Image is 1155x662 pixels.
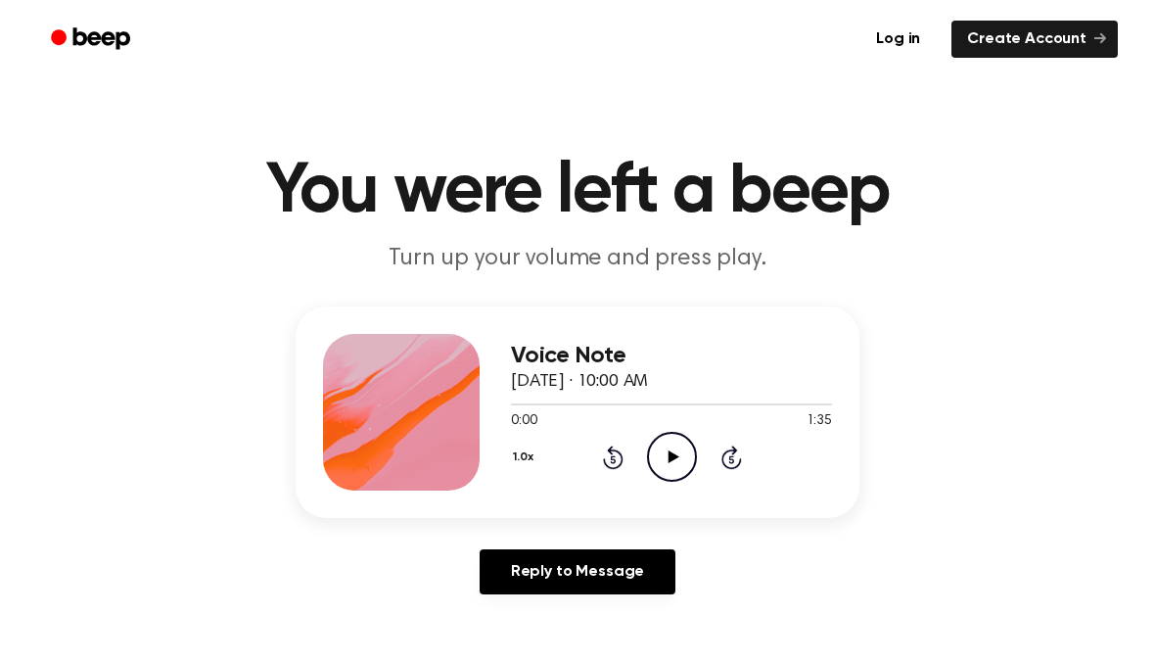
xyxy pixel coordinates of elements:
span: 0:00 [511,411,536,432]
button: 1.0x [511,441,540,474]
span: [DATE] · 10:00 AM [511,373,648,391]
span: 1:35 [807,411,832,432]
a: Beep [37,21,148,59]
h1: You were left a beep [76,157,1079,227]
h3: Voice Note [511,343,832,369]
p: Turn up your volume and press play. [202,243,953,275]
a: Log in [856,17,940,62]
a: Reply to Message [480,549,675,594]
a: Create Account [951,21,1118,58]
